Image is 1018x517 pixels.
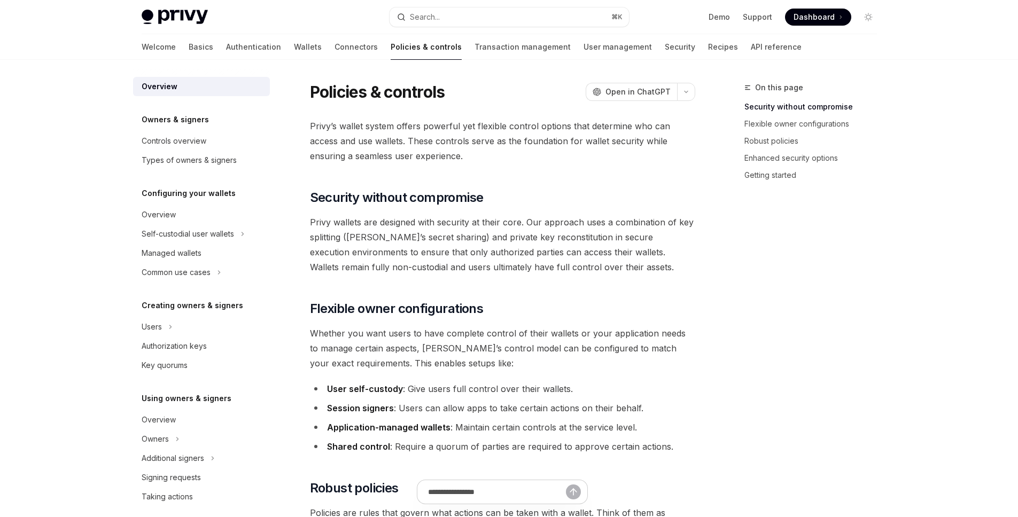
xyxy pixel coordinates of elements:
div: Self-custodial user wallets [142,228,234,240]
a: Controls overview [133,131,270,151]
div: Key quorums [142,359,188,372]
h5: Owners & signers [142,113,209,126]
a: Overview [133,410,270,429]
h1: Policies & controls [310,82,445,101]
button: Search...⌘K [390,7,629,27]
div: Authorization keys [142,340,207,352]
div: Overview [142,80,177,93]
a: Enhanced security options [744,150,885,167]
span: Open in ChatGPT [605,87,671,97]
span: Privy wallets are designed with security at their core. Our approach uses a combination of key sp... [310,215,695,275]
strong: Application-managed wallets [327,422,450,433]
li: : Maintain certain controls at the service level. [310,420,695,435]
div: Owners [142,433,169,445]
a: Getting started [744,167,885,184]
a: API reference [751,34,802,60]
a: Overview [133,77,270,96]
span: Whether you want users to have complete control of their wallets or your application needs to man... [310,326,695,371]
a: Key quorums [133,356,270,375]
div: Taking actions [142,490,193,503]
div: Types of owners & signers [142,154,237,167]
strong: Session signers [327,403,394,413]
a: Taking actions [133,487,270,506]
h5: Configuring your wallets [142,187,236,200]
a: Signing requests [133,468,270,487]
a: Overview [133,205,270,224]
div: Signing requests [142,471,201,484]
a: Robust policies [744,132,885,150]
a: Flexible owner configurations [744,115,885,132]
a: Demo [709,12,730,22]
span: Security without compromise [310,189,484,206]
h5: Creating owners & signers [142,299,243,312]
a: Dashboard [785,9,851,26]
div: Controls overview [142,135,206,147]
a: Authentication [226,34,281,60]
strong: Shared control [327,441,390,452]
span: Dashboard [794,12,835,22]
button: Toggle dark mode [860,9,877,26]
a: Security without compromise [744,98,885,115]
button: Send message [566,484,581,499]
a: Recipes [708,34,738,60]
a: Authorization keys [133,336,270,356]
span: ⌘ K [611,13,623,21]
a: Transaction management [475,34,571,60]
span: Privy’s wallet system offers powerful yet flexible control options that determine who can access ... [310,119,695,163]
a: Welcome [142,34,176,60]
li: : Require a quorum of parties are required to approve certain actions. [310,439,695,454]
div: Overview [142,208,176,221]
div: Managed wallets [142,247,201,260]
a: Managed wallets [133,244,270,263]
div: Common use cases [142,266,211,279]
li: : Give users full control over their wallets. [310,381,695,396]
a: Connectors [335,34,378,60]
span: Flexible owner configurations [310,300,484,317]
div: Additional signers [142,452,204,465]
li: : Users can allow apps to take certain actions on their behalf. [310,401,695,416]
strong: User self-custody [327,383,403,394]
div: Search... [410,11,440,23]
a: Support [743,12,772,22]
span: On this page [755,81,803,94]
a: Wallets [294,34,322,60]
button: Open in ChatGPT [586,83,677,101]
a: User management [584,34,652,60]
a: Policies & controls [391,34,462,60]
img: light logo [142,10,208,25]
h5: Using owners & signers [142,392,231,405]
a: Types of owners & signers [133,151,270,170]
a: Security [665,34,695,60]
div: Overview [142,413,176,426]
a: Basics [189,34,213,60]
div: Users [142,320,162,333]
